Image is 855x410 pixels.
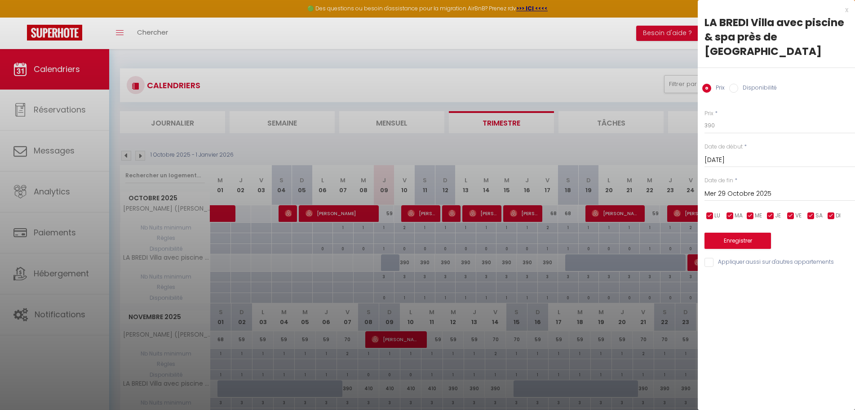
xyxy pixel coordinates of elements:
button: Enregistrer [704,233,771,249]
div: LA BREDI Villa avec piscine & spa près de [GEOGRAPHIC_DATA] [704,15,848,59]
label: Disponibilité [738,84,777,94]
span: LU [714,212,720,220]
label: Date de fin [704,176,733,185]
div: x [698,5,848,15]
label: Prix [704,109,713,118]
span: MA [735,212,743,220]
span: ME [755,212,762,220]
label: Date de début [704,143,743,151]
span: VE [795,212,802,220]
span: SA [815,212,823,220]
span: JE [775,212,781,220]
label: Prix [711,84,725,94]
span: DI [836,212,841,220]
